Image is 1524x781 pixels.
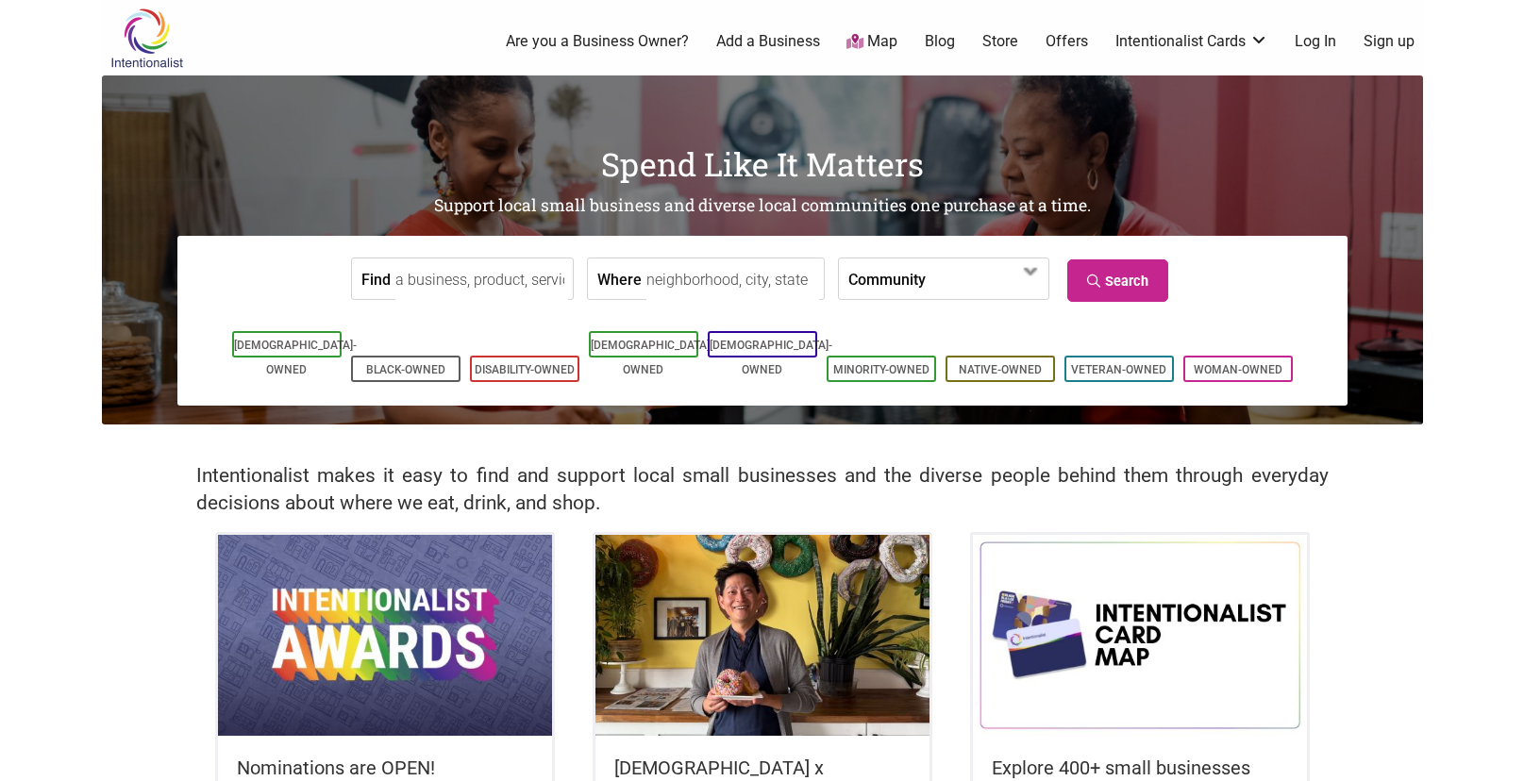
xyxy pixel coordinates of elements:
a: Intentionalist Cards [1115,31,1268,52]
h2: Intentionalist makes it easy to find and support local small businesses and the diverse people be... [196,462,1329,517]
a: [DEMOGRAPHIC_DATA]-Owned [710,339,832,376]
a: Store [982,31,1018,52]
a: Black-Owned [366,363,445,376]
a: Map [846,31,897,53]
a: Native-Owned [959,363,1042,376]
a: Search [1067,259,1168,302]
label: Where [597,258,642,299]
h2: Support local small business and diverse local communities one purchase at a time. [102,194,1423,218]
a: Sign up [1364,31,1415,52]
img: Intentionalist [102,8,192,69]
h5: Explore 400+ small businesses [992,755,1288,781]
a: Log In [1295,31,1336,52]
a: [DEMOGRAPHIC_DATA]-Owned [591,339,713,376]
a: [DEMOGRAPHIC_DATA]-Owned [234,339,357,376]
img: King Donuts - Hong Chhuor [595,535,929,735]
a: Minority-Owned [833,363,929,376]
a: Disability-Owned [475,363,575,376]
a: Woman-Owned [1194,363,1282,376]
label: Find [361,258,391,299]
input: a business, product, service [395,258,568,301]
label: Community [848,258,926,299]
h1: Spend Like It Matters [102,141,1423,187]
a: Add a Business [716,31,820,52]
a: Blog [925,31,955,52]
input: neighborhood, city, state [646,258,819,301]
a: Are you a Business Owner? [506,31,689,52]
img: Intentionalist Awards [218,535,552,735]
a: Offers [1046,31,1088,52]
img: Intentionalist Card Map [973,535,1307,735]
a: Veteran-Owned [1071,363,1166,376]
h5: Nominations are OPEN! [237,755,533,781]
